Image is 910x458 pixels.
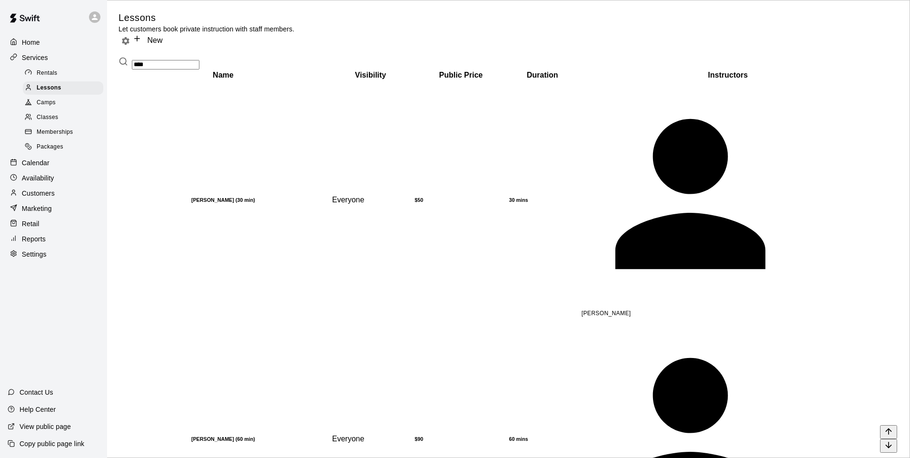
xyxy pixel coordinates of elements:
p: Services [22,53,48,62]
span: Rentals [37,69,58,78]
h6: [PERSON_NAME] (30 min) [120,197,326,203]
b: Public Price [439,71,483,79]
p: Retail [22,219,40,229]
b: Instructors [708,71,748,79]
a: Memberships [23,125,107,140]
div: Packages [23,140,103,154]
a: Settings [8,247,99,261]
p: View public page [20,422,71,431]
h6: 30 mins [509,197,576,203]
p: Let customers book private instruction with staff members. [119,24,294,34]
p: Reports [22,234,46,244]
p: Calendar [22,158,49,168]
p: Contact Us [20,388,53,397]
span: Packages [37,142,63,152]
div: Rentals [23,67,103,80]
p: Copy public page link [20,439,84,448]
b: Name [213,71,234,79]
a: Retail [8,217,99,231]
p: Help Center [20,405,56,414]
div: Alex Diaz [578,81,878,309]
b: Duration [527,71,558,79]
a: Home [8,35,99,50]
div: This service is visible to all of your customers [328,196,413,204]
a: Customers [8,186,99,200]
div: Memberships [23,126,103,139]
div: Lessons [23,81,103,95]
a: Calendar [8,156,99,170]
div: This service is visible to all of your customers [328,435,413,443]
h6: [PERSON_NAME] (60 min) [120,436,326,442]
h5: Lessons [119,11,294,24]
div: Classes [23,111,103,124]
a: New [133,36,162,44]
span: Lessons [37,83,61,93]
h6: 60 mins [509,436,576,442]
button: Lesson settings [119,34,133,48]
h6: $50 [415,197,507,203]
span: Memberships [37,128,73,137]
a: Reports [8,232,99,246]
a: Marketing [8,201,99,216]
a: Packages [23,140,107,155]
button: move item up [880,425,897,439]
button: move item down [880,439,897,453]
a: Availability [8,171,99,185]
p: Availability [22,173,54,183]
a: Camps [23,96,107,110]
p: Home [22,38,40,47]
b: Visibility [355,71,386,79]
p: Customers [22,189,55,198]
span: Everyone [328,435,368,443]
div: Camps [23,96,103,110]
p: Marketing [22,204,52,213]
h6: $90 [415,436,507,442]
a: Lessons [23,80,107,95]
p: Settings [22,249,47,259]
a: Classes [23,110,107,125]
span: Everyone [328,196,368,204]
span: Camps [37,98,56,108]
a: Services [8,50,99,65]
span: Classes [37,113,58,122]
span: [PERSON_NAME] [582,310,631,317]
a: Rentals [23,66,107,80]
